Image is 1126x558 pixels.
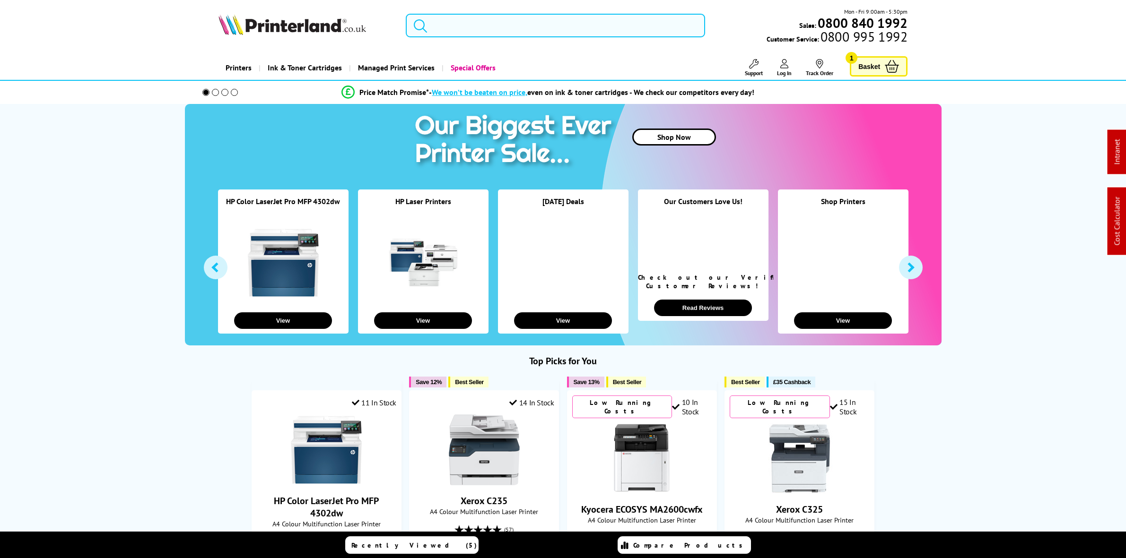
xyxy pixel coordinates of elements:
[581,503,703,515] a: Kyocera ECOSYS MA2600cwfx
[359,87,429,97] span: Price Match Promise*
[799,21,816,30] span: Sales:
[632,129,716,146] a: Shop Now
[773,378,811,386] span: £35 Cashback
[449,414,520,485] img: Xerox C235
[794,312,892,329] button: View
[218,14,394,37] a: Printerland Logo
[633,541,748,549] span: Compare Products
[410,104,621,178] img: printer sale
[606,377,646,387] button: Best Seller
[449,478,520,487] a: Xerox C235
[724,377,765,387] button: Best Seller
[226,197,340,206] a: HP Color LaserJet Pro MFP 4302dw
[409,377,446,387] button: Save 12%
[662,529,672,547] span: (20)
[638,273,768,290] div: Check out our Verified Customer Reviews!
[844,7,908,16] span: Mon - Fri 9:00am - 5:30pm
[429,87,754,97] div: - even on ink & toner cartridges - We check our competitors every day!
[850,56,908,77] a: Basket 1
[509,398,554,407] div: 14 In Stock
[234,312,332,329] button: View
[764,423,835,494] img: Xerox C325
[291,478,362,487] a: HP Color LaserJet Pro MFP 4302dw
[745,59,763,77] a: Support
[349,56,442,80] a: Managed Print Services
[820,529,829,547] span: (88)
[606,423,677,494] img: Kyocera ECOSYS MA2600cwfx
[638,197,768,218] div: Our Customers Love Us!
[514,312,612,329] button: View
[654,300,752,316] button: Read Reviews
[274,495,379,519] a: HP Color LaserJet Pro MFP 4302dw
[455,378,484,386] span: Best Seller
[574,378,600,386] span: Save 13%
[461,495,507,507] a: Xerox C235
[767,377,815,387] button: £35 Cashback
[618,536,751,554] a: Compare Products
[1112,197,1122,246] a: Cost Calculator
[846,52,857,64] span: 1
[416,378,442,386] span: Save 12%
[351,541,477,549] span: Recently Viewed (5)
[613,378,642,386] span: Best Seller
[567,377,604,387] button: Save 13%
[190,84,907,101] li: modal_Promise
[858,60,880,73] span: Basket
[606,486,677,496] a: Kyocera ECOSYS MA2600cwfx
[448,377,489,387] button: Best Seller
[777,59,792,77] a: Log In
[218,56,259,80] a: Printers
[572,395,672,418] div: Low Running Costs
[819,32,908,41] span: 0800 995 1992
[498,197,628,218] div: [DATE] Deals
[730,395,830,418] div: Low Running Costs
[345,536,479,554] a: Recently Viewed (5)
[432,87,527,97] span: We won’t be beaten on price,
[218,14,366,35] img: Printerland Logo
[374,312,472,329] button: View
[672,397,712,416] div: 10 In Stock
[1112,139,1122,165] a: Intranet
[830,397,870,416] div: 15 In Stock
[816,18,908,27] a: 0800 840 1992
[291,414,362,485] img: HP Color LaserJet Pro MFP 4302dw
[778,197,908,218] div: Shop Printers
[818,14,908,32] b: 0800 840 1992
[777,69,792,77] span: Log In
[745,69,763,77] span: Support
[414,507,554,516] span: A4 Colour Multifunction Laser Printer
[806,59,833,77] a: Track Order
[572,515,712,524] span: A4 Colour Multifunction Laser Printer
[504,521,514,539] span: (57)
[764,486,835,496] a: Xerox C325
[767,32,908,43] span: Customer Service:
[268,56,342,80] span: Ink & Toner Cartridges
[776,503,823,515] a: Xerox C325
[352,398,396,407] div: 11 In Stock
[395,197,451,206] a: HP Laser Printers
[442,56,503,80] a: Special Offers
[259,56,349,80] a: Ink & Toner Cartridges
[257,519,396,528] span: A4 Colour Multifunction Laser Printer
[731,378,760,386] span: Best Seller
[730,515,869,524] span: A4 Colour Multifunction Laser Printer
